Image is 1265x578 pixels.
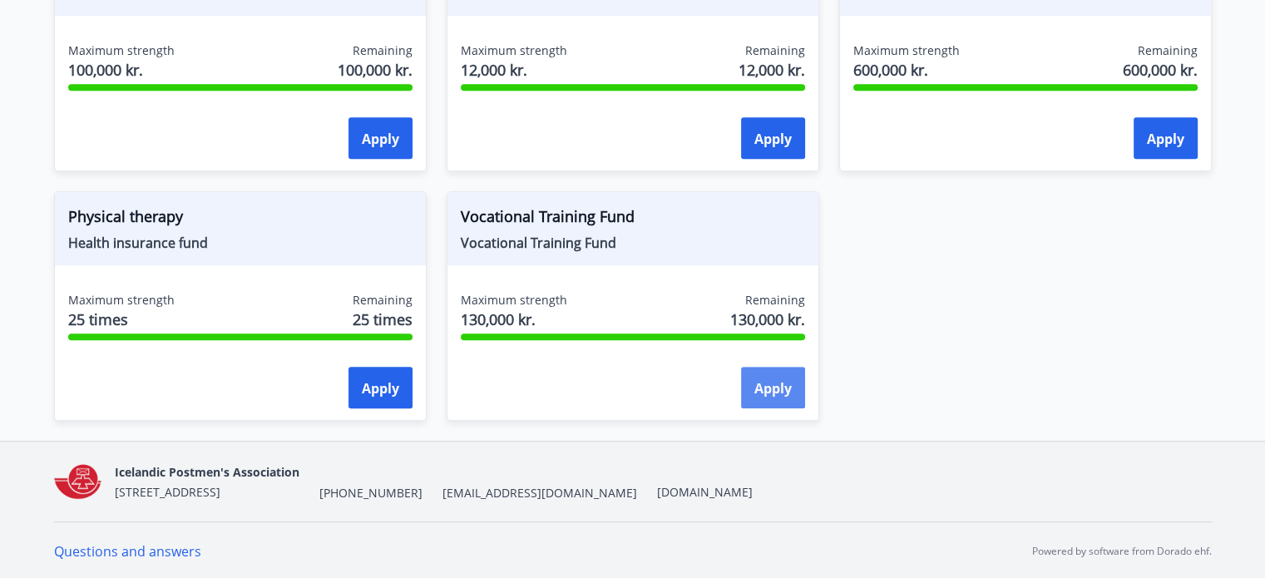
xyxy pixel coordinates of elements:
[348,117,413,159] button: Apply
[1032,544,1212,558] font: Powered by software from Dorado ehf.
[68,60,143,80] font: 100,000 kr.
[362,130,399,148] font: Apply
[853,42,960,58] font: Maximum strength
[853,60,928,80] font: 600,000 kr.
[353,292,413,308] font: Remaining
[754,379,792,398] font: Apply
[754,130,792,148] font: Apply
[461,206,635,226] font: Vocational Training Fund
[348,367,413,408] button: Apply
[353,42,413,58] font: Remaining
[741,367,805,408] button: Apply
[68,234,208,252] font: Health insurance fund
[657,484,753,500] a: [DOMAIN_NAME]
[68,309,128,329] font: 25 times
[54,542,201,561] a: Questions and answers
[68,42,175,58] font: Maximum strength
[1134,117,1198,159] button: Apply
[68,292,175,308] font: Maximum strength
[362,379,399,398] font: Apply
[741,117,805,159] button: Apply
[1138,42,1198,58] font: Remaining
[461,60,527,80] font: 12,000 kr.
[461,234,616,252] font: Vocational Training Fund
[54,464,102,500] img: O3o1nJ8eM3PMOrsSKnNOqbpShyNn13yv6lwsXuDL.png
[730,309,805,329] font: 130,000 kr.
[319,485,422,501] font: [PHONE_NUMBER]
[1147,130,1184,148] font: Apply
[353,309,413,329] font: 25 times
[739,60,805,80] font: 12,000 kr.
[461,42,567,58] font: Maximum strength
[442,485,637,501] font: [EMAIL_ADDRESS][DOMAIN_NAME]
[115,484,220,500] font: [STREET_ADDRESS]
[461,309,536,329] font: 130,000 kr.
[461,292,567,308] font: Maximum strength
[1123,60,1198,80] font: 600,000 kr.
[68,206,183,226] font: Physical therapy
[745,292,805,308] font: Remaining
[338,60,413,80] font: 100,000 kr.
[115,464,299,480] font: Icelandic Postmen's Association
[745,42,805,58] font: Remaining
